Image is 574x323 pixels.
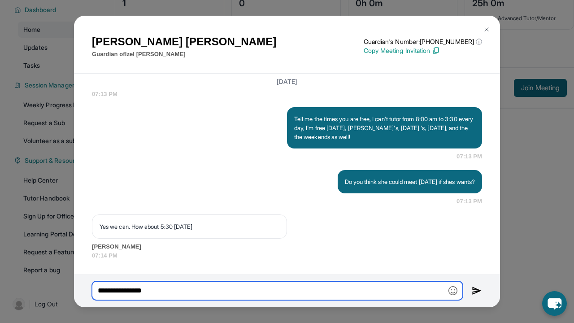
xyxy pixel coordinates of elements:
img: Emoji [448,286,457,295]
h1: [PERSON_NAME] [PERSON_NAME] [92,34,276,50]
p: Yes we can. How about 5:30 [DATE] [100,222,279,231]
p: Guardian's Number: [PHONE_NUMBER] [364,37,482,46]
span: ⓘ [476,37,482,46]
span: [PERSON_NAME] [92,242,482,251]
img: Copy Icon [432,47,440,55]
span: 07:13 PM [457,197,482,206]
p: Guardian of Izel [PERSON_NAME] [92,50,276,59]
span: 07:14 PM [92,251,482,260]
p: Copy Meeting Invitation [364,46,482,55]
button: chat-button [542,291,567,316]
img: Send icon [472,285,482,296]
p: Do you think she could meet [DATE] if shes wants? [345,177,475,186]
span: 07:13 PM [92,90,482,99]
span: 07:13 PM [457,152,482,161]
p: Tell me the times you are free, I can't tutor from 8:00 am to 3:30 every day, I'm free [DATE], [P... [294,114,475,141]
h3: [DATE] [92,77,482,86]
img: Close Icon [483,26,490,33]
